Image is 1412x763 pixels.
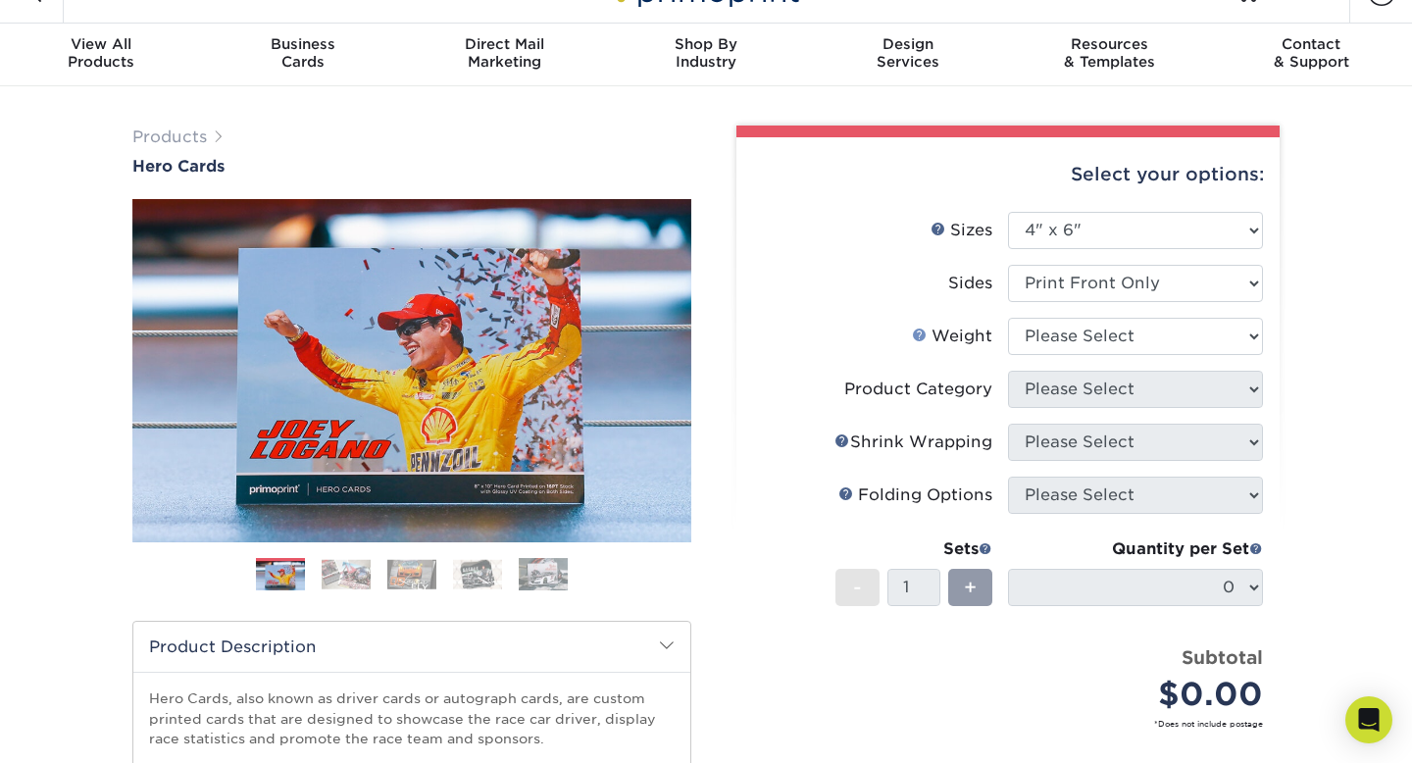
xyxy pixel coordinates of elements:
[768,718,1263,730] small: *Does not include postage
[132,157,691,176] a: Hero Cards
[1008,537,1263,561] div: Quantity per Set
[807,24,1009,86] a: DesignServices
[453,559,502,589] img: Hero Cards 04
[1182,646,1263,668] strong: Subtotal
[752,137,1264,212] div: Select your options:
[403,35,605,53] span: Direct Mail
[202,35,404,53] span: Business
[807,35,1009,53] span: Design
[605,35,807,71] div: Industry
[256,560,305,591] img: Hero Cards 01
[912,325,992,348] div: Weight
[834,431,992,454] div: Shrink Wrapping
[931,219,992,242] div: Sizes
[605,24,807,86] a: Shop ByIndustry
[202,24,404,86] a: BusinessCards
[964,573,977,602] span: +
[322,559,371,589] img: Hero Cards 02
[519,557,568,591] img: Hero Cards 05
[1210,35,1412,71] div: & Support
[202,35,404,71] div: Cards
[132,127,207,146] a: Products
[807,35,1009,71] div: Services
[1009,35,1211,53] span: Resources
[132,195,691,546] img: Hero Cards 01
[403,35,605,71] div: Marketing
[844,378,992,401] div: Product Category
[838,483,992,507] div: Folding Options
[1009,24,1211,86] a: Resources& Templates
[1009,35,1211,71] div: & Templates
[948,272,992,295] div: Sides
[853,573,862,602] span: -
[835,537,992,561] div: Sets
[1210,24,1412,86] a: Contact& Support
[1210,35,1412,53] span: Contact
[387,559,436,589] img: Hero Cards 03
[133,622,690,672] h2: Product Description
[605,35,807,53] span: Shop By
[1023,671,1263,718] div: $0.00
[5,703,167,756] iframe: Google Customer Reviews
[403,24,605,86] a: Direct MailMarketing
[1345,696,1392,743] div: Open Intercom Messenger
